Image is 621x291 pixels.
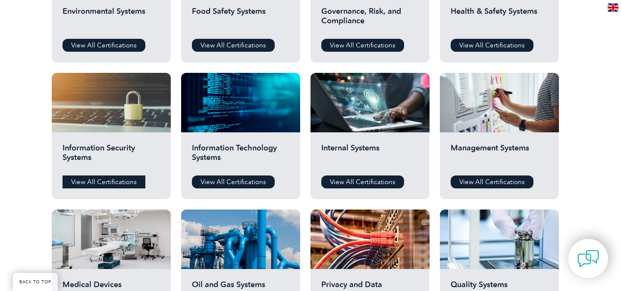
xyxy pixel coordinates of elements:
a: View All Certifications [63,175,145,188]
a: View All Certifications [192,39,275,52]
h2: Information Security Systems [63,143,160,169]
h2: Information Technology Systems [192,143,289,169]
a: View All Certifications [192,175,275,188]
img: contact-chat.png [577,248,599,269]
h2: Environmental Systems [63,6,160,32]
a: View All Certifications [321,175,404,188]
a: View All Certifications [63,39,145,52]
a: BACK TO TOP [13,273,58,291]
h2: Food Safety Systems [192,6,289,32]
img: en [608,3,618,12]
h2: Management Systems [451,143,548,169]
h2: Internal Systems [321,143,419,169]
a: View All Certifications [451,39,533,52]
a: View All Certifications [321,39,404,52]
h2: Governance, Risk, and Compliance [321,6,419,32]
h2: Health & Safety Systems [451,6,548,32]
a: View All Certifications [451,175,533,188]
